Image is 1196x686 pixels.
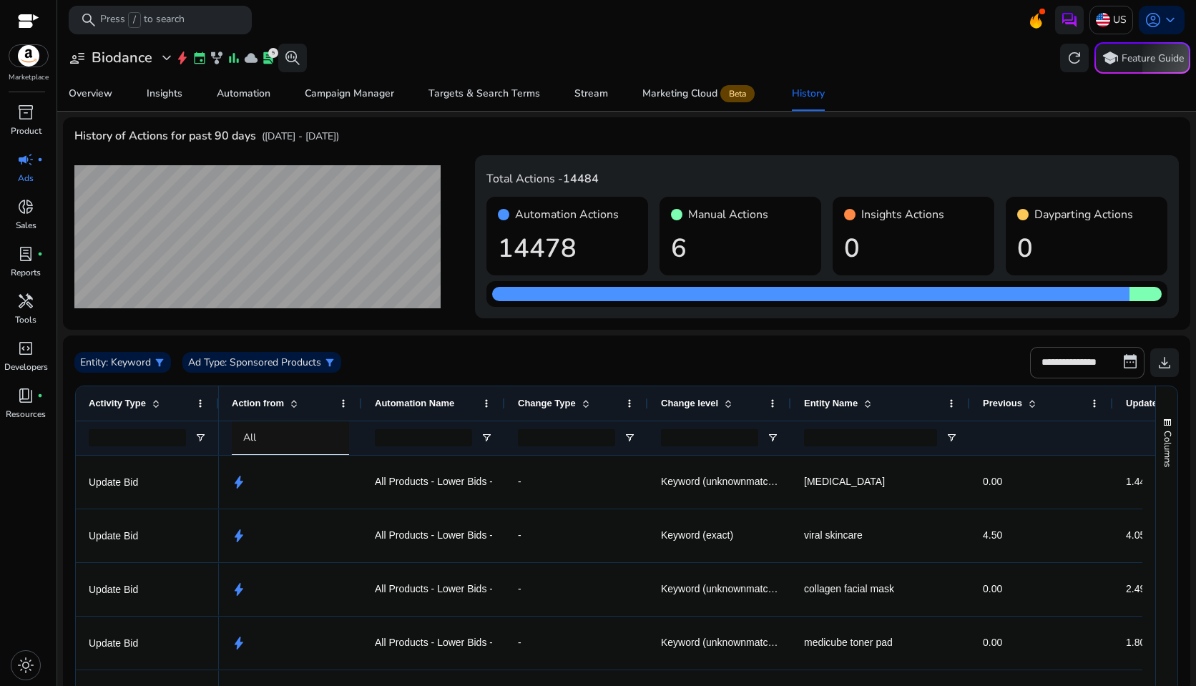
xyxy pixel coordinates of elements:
[1096,13,1110,27] img: us.svg
[89,429,186,446] input: Activity Type Filter Input
[225,355,321,370] p: : Sponsored Products
[227,51,241,65] span: bar_chart
[563,171,599,187] b: 14484
[192,51,207,65] span: event
[232,475,246,489] span: bolt
[106,355,151,370] p: : Keyword
[80,11,97,29] span: search
[128,12,141,28] span: /
[671,233,810,264] h1: 6
[1126,529,1145,541] span: 4.05
[767,432,778,444] button: Open Filter Menu
[983,637,1002,648] span: 0.00
[661,637,795,648] span: Keyword (unknownmatchtype)
[69,49,86,67] span: user_attributes
[17,151,34,168] span: campaign
[804,529,863,541] span: viral skincare
[9,72,49,83] p: Marketplace
[1102,49,1119,67] span: school
[89,521,206,551] p: Update Bid
[11,124,41,137] p: Product
[428,89,540,99] div: Targets & Search Terms
[804,637,893,648] span: medicube toner pad
[17,104,34,121] span: inventory_2
[720,85,755,102] span: Beta
[574,89,608,99] div: Stream
[15,313,36,326] p: Tools
[17,293,34,310] span: handyman
[624,432,635,444] button: Open Filter Menu
[17,387,34,404] span: book_4
[11,266,41,279] p: Reports
[515,208,619,222] h4: Automation Actions
[232,636,246,650] span: bolt
[1113,7,1127,32] p: US
[232,582,246,597] span: bolt
[244,51,258,65] span: cloud
[89,468,206,497] p: Update Bid
[1094,42,1190,74] button: schoolFeature Guide
[375,429,472,446] input: Automation Name Filter Input
[481,432,492,444] button: Open Filter Menu
[983,583,1002,594] span: 0.00
[983,398,1022,408] span: Previous
[946,432,957,444] button: Open Filter Menu
[92,49,152,67] h3: Biodance
[69,89,112,99] div: Overview
[661,398,718,408] span: Change level
[375,628,622,657] span: All Products - Lower Bids - SP Keywords (14 days)-v3.1
[210,51,224,65] span: family_history
[17,245,34,263] span: lab_profile
[1066,49,1083,67] span: refresh
[518,529,521,541] span: -
[284,49,301,67] span: search_insights
[1126,583,1145,594] span: 2.49
[89,629,206,658] p: Update Bid
[804,398,858,408] span: Entity Name
[17,657,34,674] span: light_mode
[983,476,1002,487] span: 0.00
[17,198,34,215] span: donut_small
[1126,398,1163,408] span: Updated
[804,583,894,594] span: collagen facial mask
[498,233,637,264] h1: 14478
[375,521,622,550] span: All Products - Lower Bids - SP Keywords (14 days)-v3.1
[518,637,521,648] span: -
[1017,233,1156,264] h1: 0
[268,48,278,58] div: 5
[792,89,825,99] div: History
[147,89,182,99] div: Insights
[100,12,185,28] p: Press to search
[232,398,284,408] span: Action from
[18,172,34,185] p: Ads
[37,157,43,162] span: fiber_manual_record
[278,44,307,72] button: search_insights
[518,583,521,594] span: -
[844,233,983,264] h1: 0
[1144,11,1162,29] span: account_circle
[37,393,43,398] span: fiber_manual_record
[158,49,175,67] span: expand_more
[188,355,225,370] p: Ad Type
[1161,431,1174,467] span: Columns
[217,89,270,99] div: Automation
[1126,637,1145,648] span: 1.80
[661,529,733,541] span: Keyword (exact)
[37,251,43,257] span: fiber_manual_record
[195,432,206,444] button: Open Filter Menu
[89,575,206,604] p: Update Bid
[261,51,275,65] span: lab_profile
[861,208,944,222] h4: Insights Actions
[6,408,46,421] p: Resources
[16,219,36,232] p: Sales
[4,361,48,373] p: Developers
[232,529,246,543] span: bolt
[175,51,190,65] span: bolt
[1156,354,1173,371] span: download
[324,357,335,368] span: filter_alt
[983,529,1002,541] span: 4.50
[661,429,758,446] input: Change level Filter Input
[1034,208,1133,222] h4: Dayparting Actions
[486,172,1167,186] h4: Total Actions -
[661,476,795,487] span: Keyword (unknownmatchtype)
